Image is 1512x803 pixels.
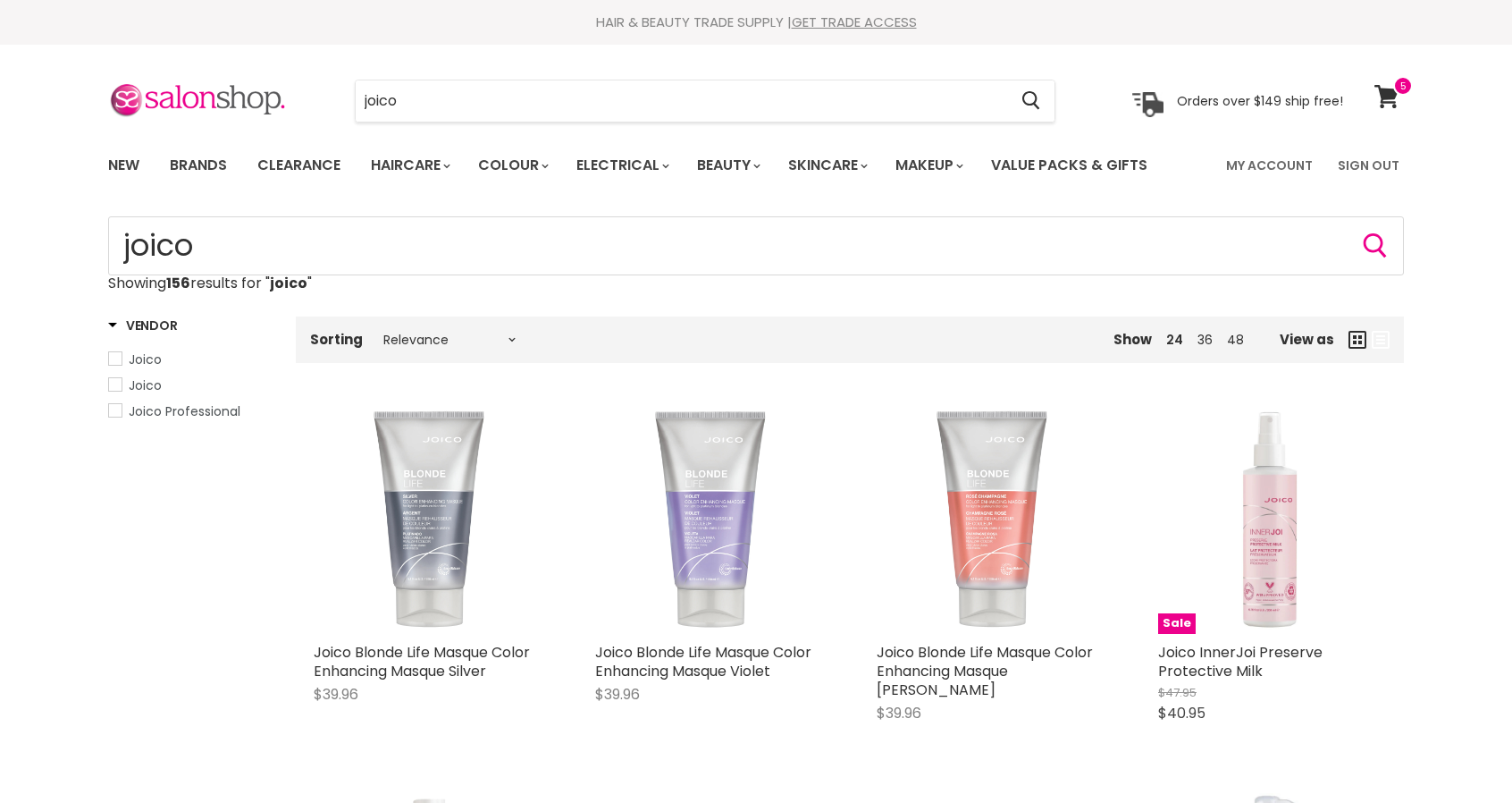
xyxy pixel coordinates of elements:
a: New [95,147,153,184]
img: Joico Blonde Life Masque Color Enhancing Masque Silver [314,406,542,634]
a: Makeup [882,147,974,184]
input: Search [356,80,1007,122]
a: Brands [156,147,240,184]
strong: joico [270,273,307,293]
ul: Main menu [95,139,1189,191]
a: Joico InnerJoi Preserve Protective MilkSale [1158,406,1386,634]
span: $39.96 [314,684,358,705]
form: Product [108,216,1404,275]
a: Haircare [357,147,461,184]
span: Joico [129,376,162,394]
span: $47.95 [1158,684,1197,701]
img: Joico InnerJoi Preserve Protective Milk [1158,406,1386,634]
a: 36 [1197,331,1213,349]
a: 24 [1166,331,1183,349]
a: Joico Blonde Life Masque Color Enhancing Masque [PERSON_NAME] [877,642,1093,700]
strong: 156 [166,273,190,293]
button: Search [1007,80,1054,122]
img: Joico Blonde Life Masque Color Enhancing Masque Violet [595,406,823,634]
a: 48 [1227,331,1244,349]
nav: Main [86,139,1426,191]
form: Product [355,80,1055,123]
h3: Vendor [108,317,177,334]
a: Joico [108,350,273,369]
a: Sign Out [1327,147,1410,184]
a: Joico Blonde Life Masque Color Enhancing Masque Violet [595,642,811,681]
span: $39.96 [595,684,640,705]
span: Joico [129,351,162,368]
a: GET TRADE ACCESS [792,13,917,31]
a: Colour [465,147,559,184]
a: Value Packs & Gifts [978,147,1161,184]
img: Joico Blonde Life Masque Color Enhancing Masque Rose Champagne [877,406,1105,634]
span: Sale [1158,613,1196,634]
button: Search [1361,232,1390,260]
a: Beauty [684,147,771,184]
a: Joico Professional [108,401,273,421]
input: Search [108,216,1404,275]
span: Joico Professional [129,402,240,420]
span: $40.95 [1158,703,1205,723]
a: Joico InnerJoi Preserve Protective Milk [1158,642,1323,681]
span: $39.96 [877,703,921,723]
p: Orders over $149 ship free! [1177,92,1343,108]
a: Skincare [775,147,878,184]
a: Electrical [563,147,680,184]
span: View as [1280,332,1334,347]
a: Joico Blonde Life Masque Color Enhancing Masque Silver [314,642,530,681]
label: Sorting [310,332,363,347]
a: Clearance [244,147,354,184]
a: Joico [108,376,273,395]
p: Showing results for " " [108,275,1404,292]
a: My Account [1215,147,1323,184]
span: Show [1113,330,1152,349]
div: HAIR & BEAUTY TRADE SUPPLY | [86,13,1426,31]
